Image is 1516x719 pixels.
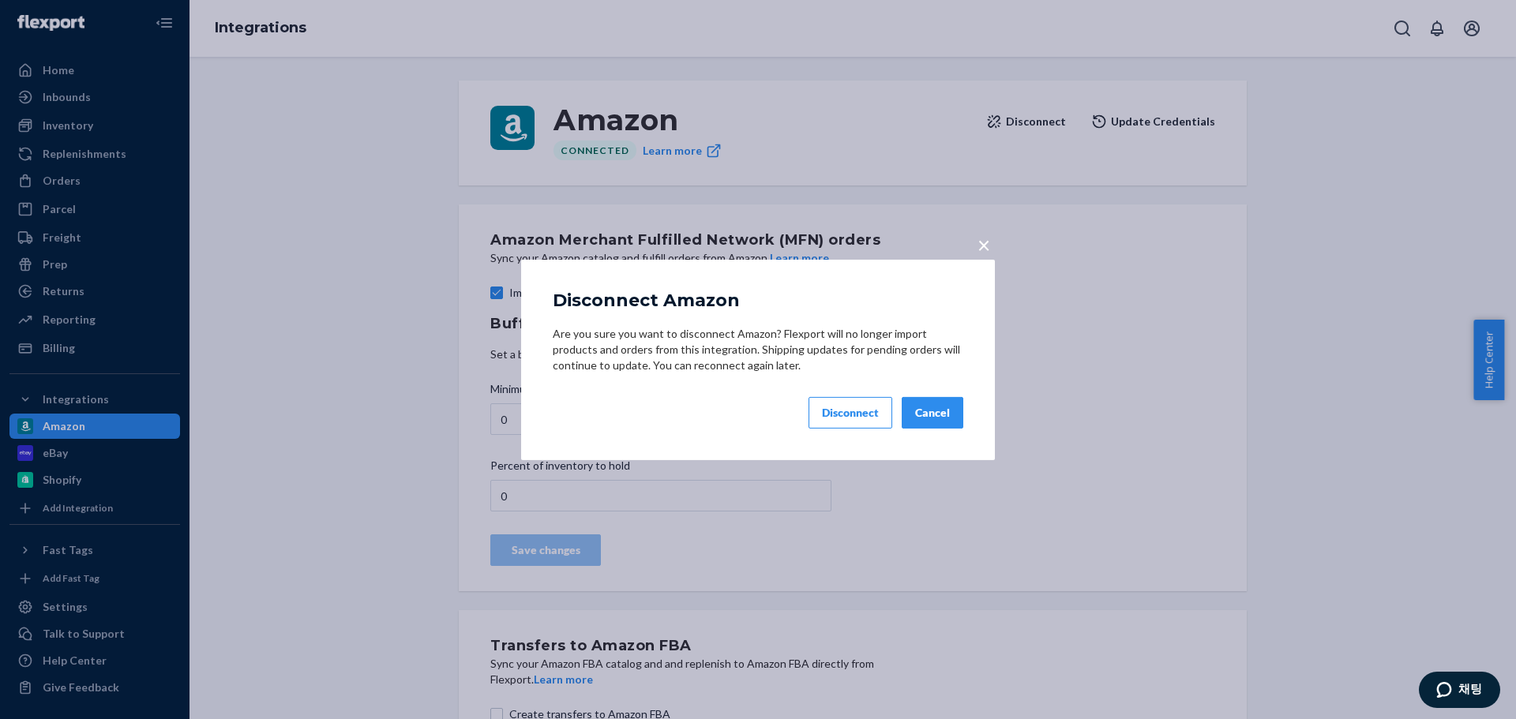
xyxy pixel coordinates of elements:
iframe: 상담사 중 한 명과 채팅할 수 있는 위젯을 엽니다. [1418,672,1500,711]
p: Are you sure you want to disconnect Amazon? Flexport will no longer import products and orders fr... [553,326,963,373]
span: × [978,230,990,257]
h5: Disconnect Amazon [553,290,740,309]
button: Disconnect [809,397,892,429]
div: Disconnect [822,405,879,421]
button: Cancel [902,397,963,429]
